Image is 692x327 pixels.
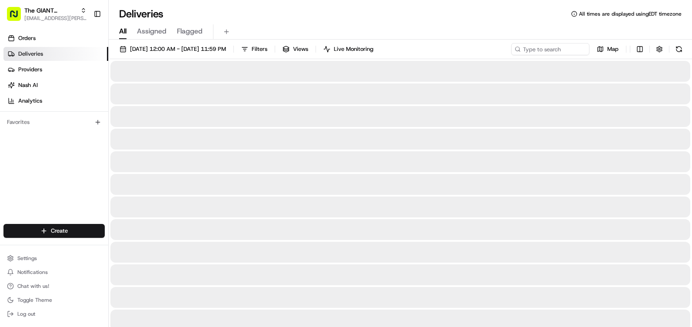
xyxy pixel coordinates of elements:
button: Views [279,43,312,55]
h1: Deliveries [119,7,163,21]
button: Live Monitoring [319,43,377,55]
button: The GIANT Company [24,6,77,15]
span: Views [293,45,308,53]
span: Chat with us! [17,283,49,290]
span: Map [607,45,619,53]
span: Analytics [18,97,42,105]
span: [DATE] 12:00 AM - [DATE] 11:59 PM [130,45,226,53]
button: Create [3,224,105,238]
button: [DATE] 12:00 AM - [DATE] 11:59 PM [116,43,230,55]
span: Flagged [177,26,203,37]
span: Create [51,227,68,235]
button: Log out [3,308,105,320]
span: All [119,26,126,37]
button: Chat with us! [3,280,105,292]
a: Providers [3,63,108,77]
a: Orders [3,31,108,45]
span: Assigned [137,26,166,37]
span: Settings [17,255,37,262]
button: The GIANT Company[EMAIL_ADDRESS][PERSON_NAME][DOMAIN_NAME] [3,3,90,24]
a: Analytics [3,94,108,108]
a: Deliveries [3,47,108,61]
input: Type to search [511,43,589,55]
span: Notifications [17,269,48,276]
span: Toggle Theme [17,297,52,304]
div: Favorites [3,115,105,129]
span: Filters [252,45,267,53]
button: Refresh [673,43,685,55]
button: Notifications [3,266,105,278]
span: Log out [17,310,35,317]
button: Settings [3,252,105,264]
span: Live Monitoring [334,45,373,53]
span: Deliveries [18,50,43,58]
span: All times are displayed using EDT timezone [579,10,682,17]
button: Map [593,43,622,55]
button: Toggle Theme [3,294,105,306]
span: Providers [18,66,42,73]
span: Nash AI [18,81,38,89]
span: Orders [18,34,36,42]
a: Nash AI [3,78,108,92]
button: [EMAIL_ADDRESS][PERSON_NAME][DOMAIN_NAME] [24,15,86,22]
button: Filters [237,43,271,55]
